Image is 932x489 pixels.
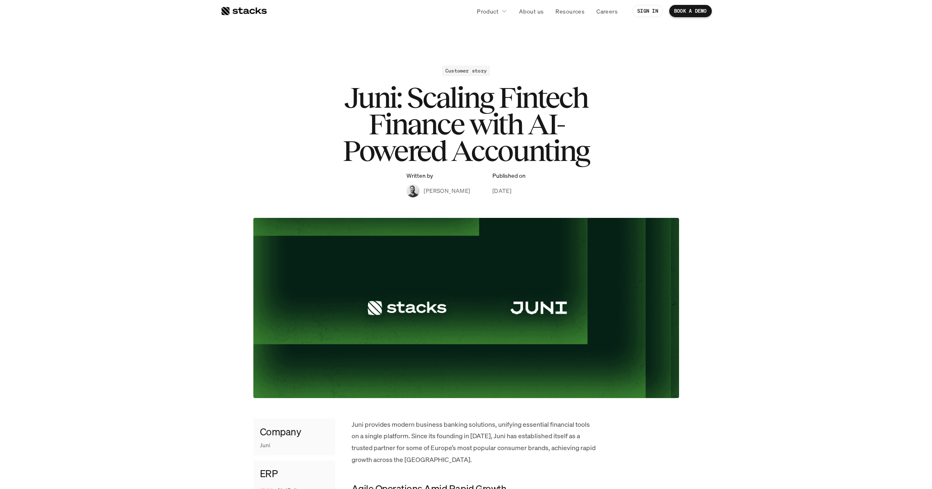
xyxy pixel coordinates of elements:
[424,186,470,195] p: [PERSON_NAME]
[632,5,663,17] a: SIGN IN
[669,5,712,17] a: BOOK A DEMO
[591,4,623,18] a: Careers
[477,7,499,16] p: Product
[596,7,618,16] p: Careers
[492,186,512,195] p: [DATE]
[637,8,658,14] p: SIGN IN
[97,156,133,162] a: Privacy Policy
[519,7,544,16] p: About us
[406,172,433,179] p: Written by
[492,172,526,179] p: Published on
[260,442,270,449] p: Juni
[674,8,707,14] p: BOOK A DEMO
[514,4,548,18] a: About us
[555,7,584,16] p: Resources
[551,4,589,18] a: Resources
[352,419,597,466] p: Juni provides modern business banking solutions, unifying essential financial tools on a single p...
[302,84,630,164] h1: Juni: Scaling Fintech Finance with AI-Powered Accounting
[260,425,301,439] h4: Company
[253,218,679,398] img: Teal Flower
[260,467,278,481] h4: ERP
[445,68,487,74] h2: Customer story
